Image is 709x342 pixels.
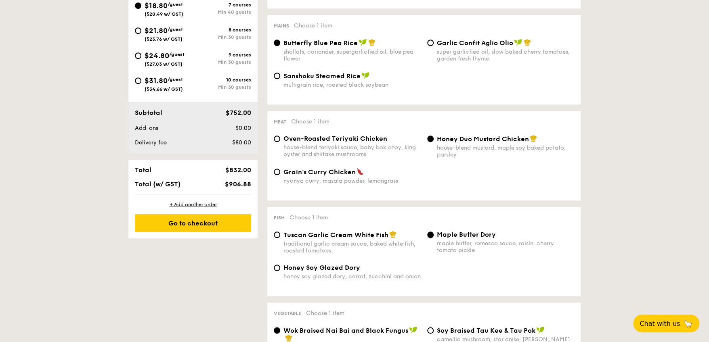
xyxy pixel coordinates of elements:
input: Butterfly Blue Pea Riceshallots, coriander, supergarlicfied oil, blue pea flower [274,40,280,46]
span: 🦙 [683,319,693,328]
span: Maple Butter Dory [437,231,496,238]
span: Chat with us [640,320,680,327]
span: $18.80 [145,1,168,10]
span: Vegetable [274,311,301,316]
span: Sanshoku Steamed Rice [283,72,361,80]
img: icon-vegan.f8ff3823.svg [514,39,522,46]
img: icon-chef-hat.a58ddaea.svg [368,39,375,46]
span: Garlic Confit Aglio Olio [437,39,513,47]
input: $31.80/guest($34.66 w/ GST)10 coursesMin 30 guests [135,77,141,84]
span: Total [135,166,151,174]
img: icon-vegan.f8ff3823.svg [359,39,367,46]
span: Honey Soy Glazed Dory [283,264,360,271]
span: ($34.66 w/ GST) [145,86,183,92]
div: 9 courses [193,52,251,58]
span: Oven-Roasted Teriyaki Chicken [283,135,387,142]
button: Chat with us🦙 [633,315,699,332]
img: icon-chef-hat.a58ddaea.svg [389,231,396,238]
div: Go to checkout [135,214,251,232]
span: Choose 1 item [294,22,332,29]
span: /guest [169,52,185,57]
span: /guest [168,2,183,7]
input: Oven-Roasted Teriyaki Chickenhouse-blend teriyaki sauce, baby bok choy, king oyster and shiitake ... [274,136,280,142]
div: 8 courses [193,27,251,33]
input: $21.80/guest($23.76 w/ GST)8 coursesMin 30 guests [135,27,141,34]
div: house-blend teriyaki sauce, baby bok choy, king oyster and shiitake mushrooms [283,144,421,158]
div: Min 30 guests [193,84,251,90]
input: $24.80/guest($27.03 w/ GST)9 coursesMin 30 guests [135,52,141,59]
div: traditional garlic cream sauce, baked white fish, roasted tomatoes [283,240,421,254]
span: Mains [274,23,289,29]
div: maple butter, romesco sauce, raisin, cherry tomato pickle [437,240,574,254]
span: $832.00 [225,166,251,174]
span: ⁠Soy Braised Tau Kee & Tau Pok [437,327,535,334]
img: icon-vegan.f8ff3823.svg [409,326,417,334]
div: honey soy glazed dory, carrot, zucchini and onion [283,273,421,280]
input: Garlic Confit Aglio Oliosuper garlicfied oil, slow baked cherry tomatoes, garden fresh thyme [427,40,434,46]
div: shallots, coriander, supergarlicfied oil, blue pea flower [283,48,421,62]
div: nyonya curry, masala powder, lemongrass [283,177,421,184]
div: house-blend mustard, maple soy baked potato, parsley [437,144,574,158]
span: ($27.03 w/ GST) [145,61,182,67]
div: 10 courses [193,77,251,83]
input: Honey Duo Mustard Chickenhouse-blend mustard, maple soy baked potato, parsley [427,136,434,142]
img: icon-chef-hat.a58ddaea.svg [524,39,531,46]
input: $18.80/guest($20.49 w/ GST)7 coursesMin 40 guests [135,2,141,9]
span: $906.88 [225,180,251,188]
span: $752.00 [226,109,251,117]
input: Grain's Curry Chickennyonya curry, masala powder, lemongrass [274,169,280,175]
input: Maple Butter Dorymaple butter, romesco sauce, raisin, cherry tomato pickle [427,231,434,238]
span: /guest [168,77,183,82]
span: ($20.49 w/ GST) [145,11,183,17]
span: Fish [274,215,285,221]
span: Add-ons [135,125,158,131]
img: icon-spicy.37a8142b.svg [357,168,364,175]
span: Meat [274,119,286,125]
img: icon-chef-hat.a58ddaea.svg [285,334,292,342]
span: ($23.76 w/ GST) [145,36,182,42]
span: $31.80 [145,76,168,85]
span: Choose 1 item [291,118,329,125]
input: Tuscan Garlic Cream White Fishtraditional garlic cream sauce, baked white fish, roasted tomatoes [274,231,280,238]
span: $21.80 [145,26,168,35]
span: Choose 1 item [289,214,328,221]
span: Total (w/ GST) [135,180,180,188]
span: Wok Braised Nai Bai and Black Fungus [283,327,408,334]
span: Grain's Curry Chicken [283,168,356,176]
div: Min 40 guests [193,9,251,15]
img: icon-vegan.f8ff3823.svg [361,72,369,79]
img: icon-vegan.f8ff3823.svg [536,326,544,334]
span: Honey Duo Mustard Chicken [437,135,529,143]
span: $80.00 [232,139,251,146]
input: Sanshoku Steamed Ricemultigrain rice, roasted black soybean [274,73,280,79]
span: Choose 1 item [306,310,344,317]
span: Subtotal [135,109,162,117]
span: $24.80 [145,51,169,60]
div: Min 30 guests [193,34,251,40]
input: ⁠Soy Braised Tau Kee & Tau Pokcamellia mushroom, star anise, [PERSON_NAME] [427,327,434,334]
span: Butterfly Blue Pea Rice [283,39,358,47]
div: 7 courses [193,2,251,8]
span: Delivery fee [135,139,167,146]
span: /guest [168,27,183,32]
div: super garlicfied oil, slow baked cherry tomatoes, garden fresh thyme [437,48,574,62]
input: Wok Braised Nai Bai and Black Fungussuperior mushroom oyster soy sauce, crunchy black fungus, poa... [274,327,280,334]
div: + Add another order [135,201,251,208]
div: multigrain rice, roasted black soybean [283,81,421,88]
img: icon-chef-hat.a58ddaea.svg [530,135,537,142]
span: Tuscan Garlic Cream White Fish [283,231,388,239]
input: Honey Soy Glazed Doryhoney soy glazed dory, carrot, zucchini and onion [274,265,280,271]
div: Min 30 guests [193,59,251,65]
span: $0.00 [235,125,251,131]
